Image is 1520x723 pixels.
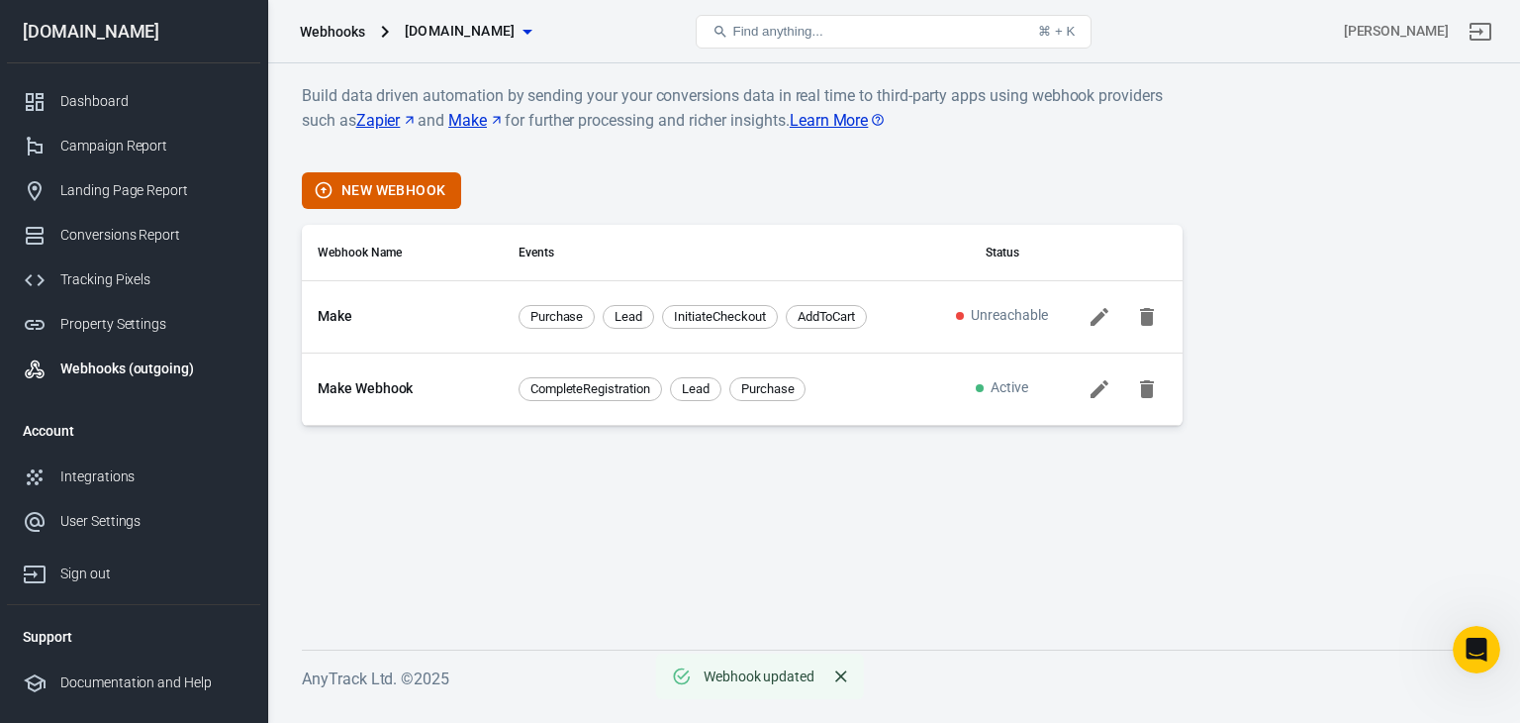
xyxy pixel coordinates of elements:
[60,466,244,487] div: Integrations
[60,359,244,379] div: Webhooks (outgoing)
[791,307,863,327] span: AddToCart
[318,306,352,327] a: Make
[503,225,941,281] th: Events
[523,307,591,327] span: Purchase
[7,499,260,544] a: User Settings
[60,511,244,532] div: User Settings
[956,308,1048,325] span: Unreachable
[356,108,419,133] a: Zapier
[60,225,244,246] div: Conversions Report
[60,564,244,584] div: Sign out
[7,347,260,391] a: Webhooks (outgoing)
[318,378,413,399] a: Make Webhook
[523,379,657,399] span: CompleteRegistration
[60,314,244,335] div: Property Settings
[696,15,1092,49] button: Find anything...⌘ + K
[7,124,260,168] a: Campaign Report
[7,407,260,455] li: Account
[667,307,772,327] span: InitiateCheckout
[302,172,461,209] button: New Webhook
[7,613,260,661] li: Support
[60,672,244,693] div: Documentation and Help
[7,302,260,347] a: Property Settings
[60,269,244,290] div: Tracking Pixels
[7,455,260,499] a: Integrations
[1457,8,1504,55] a: Sign out
[675,379,716,399] span: Lead
[7,544,260,596] a: Sign out
[397,13,539,50] button: [DOMAIN_NAME]
[790,108,887,133] a: Learn More
[7,79,260,124] a: Dashboard
[7,213,260,258] a: Conversions Report
[940,225,1064,281] th: Status
[732,24,822,39] span: Find anything...
[60,91,244,112] div: Dashboard
[826,662,856,691] button: Close
[60,180,244,201] div: Landing Page Report
[302,83,1183,156] p: Build data driven automation by sending your your conversions data in real time to third-party ap...
[976,380,1028,397] span: Active
[405,19,516,44] span: bloomcooking.com
[60,136,244,156] div: Campaign Report
[448,108,505,133] a: Make
[7,168,260,213] a: Landing Page Report
[1453,626,1500,673] iframe: Intercom live chat
[302,667,1485,691] h6: AnyTrack Ltd. © 2025
[302,225,503,281] th: Webhook Name
[734,379,802,399] span: Purchase
[1344,21,1449,42] div: Account id: T08HiIaQ
[1038,24,1075,39] div: ⌘ + K
[300,22,365,42] div: Webhooks
[704,667,814,687] div: Webhook updated
[608,307,649,327] span: Lead
[7,23,260,41] div: [DOMAIN_NAME]
[7,258,260,302] a: Tracking Pixels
